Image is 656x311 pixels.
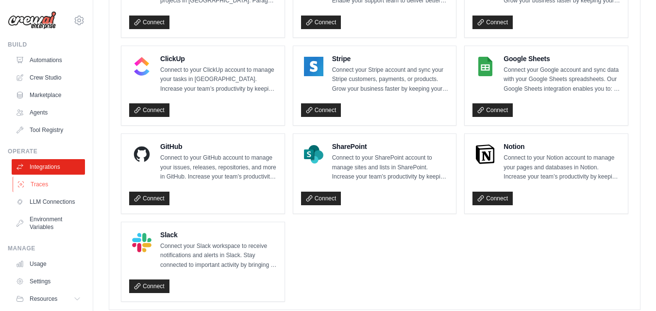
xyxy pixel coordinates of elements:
img: Notion Logo [475,145,495,164]
h4: ClickUp [160,54,277,64]
h4: Google Sheets [504,54,620,64]
a: Connect [472,103,513,117]
p: Connect your Slack workspace to receive notifications and alerts in Slack. Stay connected to impo... [160,242,277,270]
p: Connect your Stripe account and sync your Stripe customers, payments, or products. Grow your busi... [332,65,449,94]
a: Tool Registry [12,122,85,138]
h4: Slack [160,230,277,240]
a: Marketplace [12,87,85,103]
a: Traces [13,177,86,192]
a: Connect [472,16,513,29]
a: Connect [301,192,341,205]
img: Logo [8,11,56,30]
h4: GitHub [160,142,277,151]
span: Resources [30,295,57,303]
a: Usage [12,256,85,272]
a: Connect [301,103,341,117]
img: Slack Logo [132,233,151,252]
p: Connect to your SharePoint account to manage sites and lists in SharePoint. Increase your team’s ... [332,153,449,182]
a: Agents [12,105,85,120]
div: Manage [8,245,85,252]
a: Connect [129,16,169,29]
a: Connect [129,192,169,205]
h4: SharePoint [332,142,449,151]
p: Connect to your Notion account to manage your pages and databases in Notion. Increase your team’s... [504,153,620,182]
a: Crew Studio [12,70,85,85]
a: Integrations [12,159,85,175]
img: GitHub Logo [132,145,151,164]
a: Settings [12,274,85,289]
h4: Notion [504,142,620,151]
p: Connect to your GitHub account to manage your issues, releases, repositories, and more in GitHub.... [160,153,277,182]
h4: Stripe [332,54,449,64]
div: Build [8,41,85,49]
img: SharePoint Logo [304,145,323,164]
a: Automations [12,52,85,68]
a: Environment Variables [12,212,85,235]
div: Operate [8,147,85,155]
a: Connect [301,16,341,29]
img: ClickUp Logo [132,57,151,76]
p: Connect to your ClickUp account to manage your tasks in [GEOGRAPHIC_DATA]. Increase your team’s p... [160,65,277,94]
img: Stripe Logo [304,57,323,76]
a: LLM Connections [12,194,85,210]
p: Connect your Google account and sync data with your Google Sheets spreadsheets. Our Google Sheets... [504,65,620,94]
img: Google Sheets Logo [475,57,495,76]
a: Connect [129,103,169,117]
a: Connect [472,192,513,205]
a: Connect [129,279,169,293]
button: Resources [12,291,85,307]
